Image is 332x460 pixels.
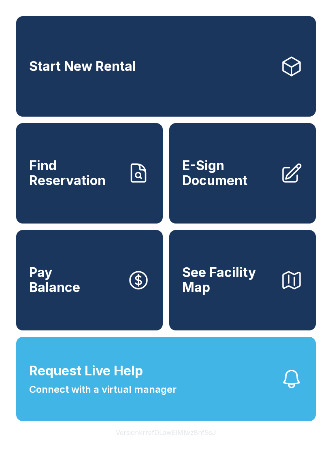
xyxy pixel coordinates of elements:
button: VersionkrrefDLawElMlwz8nfSsJ [109,421,223,444]
a: Find Reservation [16,123,163,224]
button: See Facility Map [169,230,316,330]
span: Find Reservation [29,158,121,188]
span: E-Sign Document [182,158,274,188]
span: Connect with a virtual manager [29,382,177,397]
button: PayBalance [16,230,163,330]
span: See Facility Map [182,265,274,295]
span: Request Live Help [29,361,143,381]
a: E-Sign Document [169,123,316,224]
button: Request Live HelpConnect with a virtual manager [16,337,316,421]
span: Start New Rental [29,59,136,74]
a: Start New Rental [16,16,316,117]
span: Pay Balance [29,265,80,295]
